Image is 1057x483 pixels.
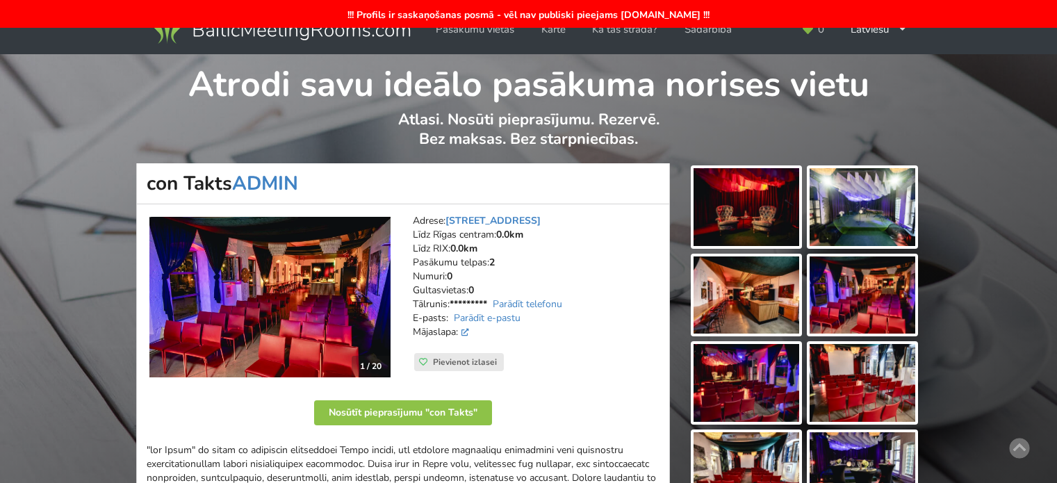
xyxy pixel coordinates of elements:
span: Pievienot izlasei [433,357,497,368]
address: Adrese: Līdz Rīgas centram: Līdz RIX: Pasākumu telpas: Numuri: Gultasvietas: Tālrunis: E-pasts: M... [413,214,659,353]
img: con Takts | | Pasākumu vieta - galerijas bilde [694,344,799,422]
img: con Takts | | Pasākumu vieta - galerijas bilde [810,344,915,422]
a: Kā tas strādā? [582,16,667,43]
div: 1 / 20 [352,356,390,377]
h1: Atrodi savu ideālo pasākuma norises vietu [137,54,920,107]
div: Latviešu [841,16,917,43]
img: con Takts | | Pasākumu vieta - galerijas bilde [810,256,915,334]
img: con Takts | | Pasākumu vieta - galerijas bilde [694,256,799,334]
strong: 0.0km [450,242,477,255]
a: Neierastas vietas | | con Takts 1 / 20 [149,217,391,378]
img: con Takts | | Pasākumu vieta - galerijas bilde [694,168,799,246]
a: Sadarbība [675,16,741,43]
button: Nosūtīt pieprasījumu "con Takts" [314,400,492,425]
strong: 0 [447,270,452,283]
strong: 0.0km [496,228,523,241]
h1: con Takts [136,163,670,204]
a: Parādīt e-pastu [454,311,521,325]
a: Karte [532,16,575,43]
img: Neierastas vietas | | con Takts [149,217,391,378]
strong: 2 [489,256,495,269]
strong: 0 [468,284,474,297]
a: ADMIN [232,170,298,197]
a: [STREET_ADDRESS] [445,214,541,227]
a: Pasākumu vietas [426,16,524,43]
span: 0 [818,24,824,35]
a: Parādīt telefonu [493,297,562,311]
p: Atlasi. Nosūti pieprasījumu. Rezervē. Bez maksas. Bez starpniecības. [137,110,920,163]
img: con Takts | | Pasākumu vieta - galerijas bilde [810,168,915,246]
